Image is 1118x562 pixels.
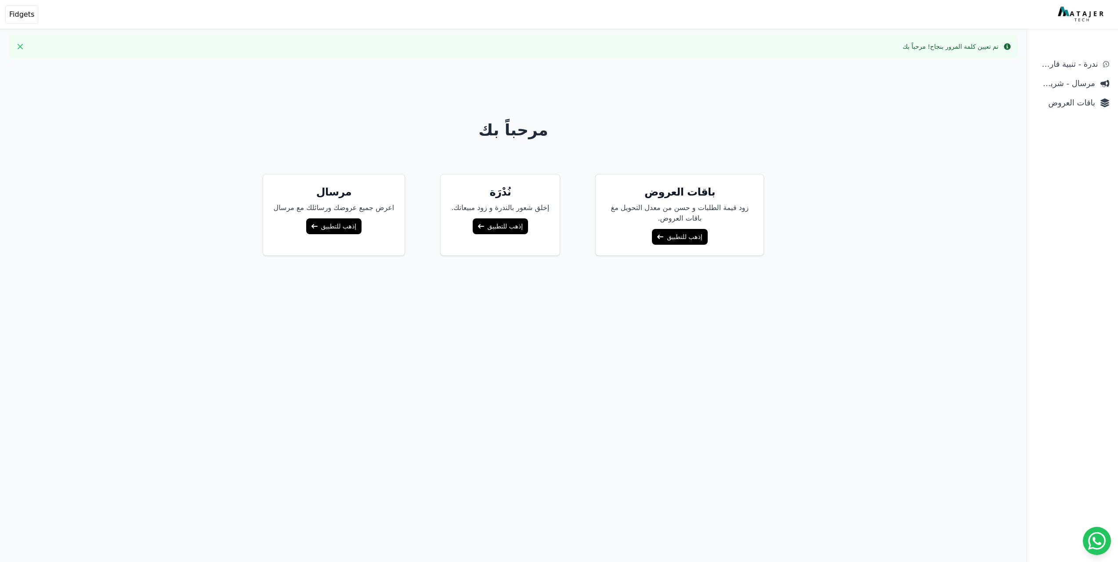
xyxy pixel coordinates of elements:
[1058,7,1106,22] img: MatajerTech Logo
[606,203,753,224] p: زود قيمة الطلبات و حسن من معدل التحويل مغ باقات العروض.
[903,42,999,51] div: تم تعيين كلمة المرور بنجاح! مرحباً بك
[1036,77,1095,90] span: مرسال - شريط دعاية
[13,40,27,54] button: Close
[9,9,34,20] span: Fidgets
[606,185,753,199] h5: باقات العروض
[176,121,851,139] h1: مرحباً بك
[274,203,394,213] p: اعرض جميع عروضك ورسائلك مع مرسال
[1036,58,1098,70] span: ندرة - تنبية قارب علي النفاذ
[1036,97,1095,109] span: باقات العروض
[306,218,362,234] a: إذهب للتطبيق
[274,185,394,199] h5: مرسال
[473,218,528,234] a: إذهب للتطبيق
[451,185,549,199] h5: نُدْرَة
[5,5,38,24] button: Fidgets
[451,203,549,213] p: إخلق شعور بالندرة و زود مبيعاتك.
[652,229,707,245] a: إذهب للتطبيق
